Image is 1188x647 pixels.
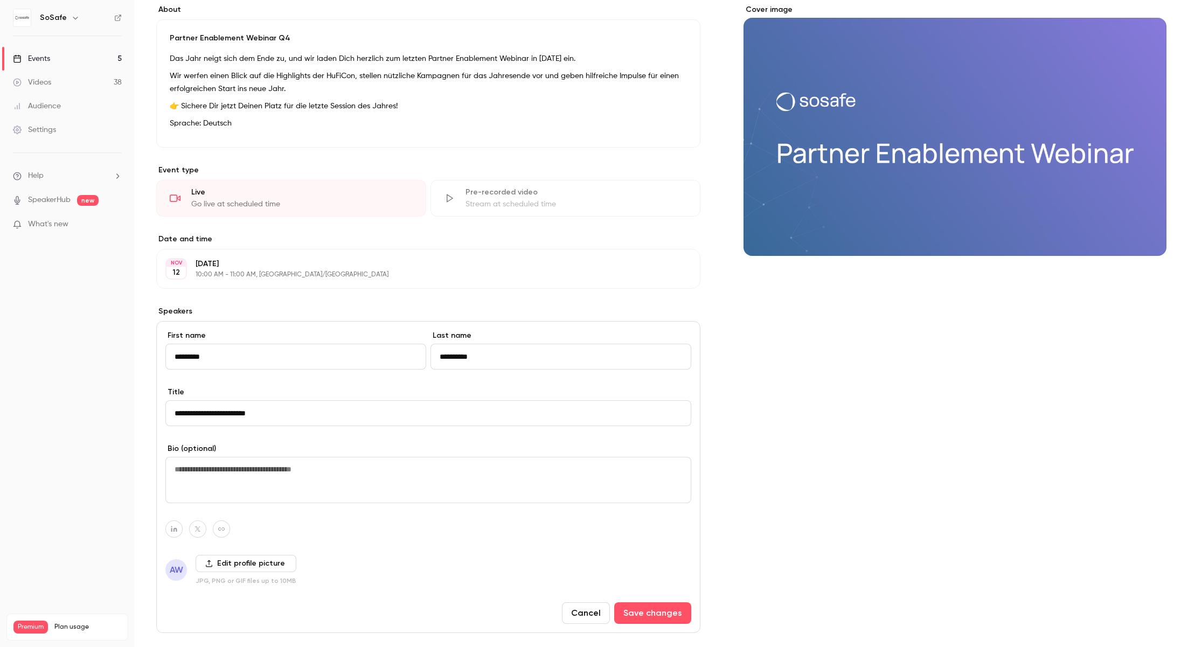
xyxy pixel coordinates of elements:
[466,187,687,198] div: Pre-recorded video
[196,259,643,269] p: [DATE]
[196,270,643,279] p: 10:00 AM - 11:00 AM, [GEOGRAPHIC_DATA]/[GEOGRAPHIC_DATA]
[562,602,610,624] button: Cancel
[28,219,68,230] span: What's new
[109,220,122,229] iframe: Noticeable Trigger
[170,117,687,130] p: Sprache: Deutsch
[13,77,51,88] div: Videos
[170,69,687,95] p: Wir werfen einen Blick auf die Highlights der HuFiCon, stellen nützliche Kampagnen für das Jahres...
[744,4,1166,256] section: Cover image
[430,330,691,341] label: Last name
[156,165,700,176] p: Event type
[28,170,44,182] span: Help
[13,53,50,64] div: Events
[196,576,296,585] p: JPG, PNG or GIF files up to 10MB
[170,100,687,113] p: 👉 Sichere Dir jetzt Deinen Platz für die letzte Session des Jahres!
[744,4,1166,15] label: Cover image
[165,387,691,398] label: Title
[77,195,99,206] span: new
[170,563,183,576] span: AW
[166,259,186,267] div: NOV
[466,199,687,210] div: Stream at scheduled time
[13,124,56,135] div: Settings
[13,9,31,26] img: SoSafe
[54,623,121,631] span: Plan usage
[191,199,413,210] div: Go live at scheduled time
[614,602,691,624] button: Save changes
[40,12,67,23] h6: SoSafe
[13,101,61,112] div: Audience
[165,330,426,341] label: First name
[156,4,700,15] label: About
[156,180,426,217] div: LiveGo live at scheduled time
[156,234,700,245] label: Date and time
[156,306,700,317] label: Speakers
[430,180,700,217] div: Pre-recorded videoStream at scheduled time
[28,194,71,206] a: SpeakerHub
[13,170,122,182] li: help-dropdown-opener
[191,187,413,198] div: Live
[13,621,48,634] span: Premium
[172,267,180,278] p: 12
[170,33,687,44] p: Partner Enablement Webinar Q4
[170,52,687,65] p: Das Jahr neigt sich dem Ende zu, und wir laden Dich herzlich zum letzten Partner Enablement Webin...
[196,555,296,572] label: Edit profile picture
[165,443,691,454] label: Bio (optional)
